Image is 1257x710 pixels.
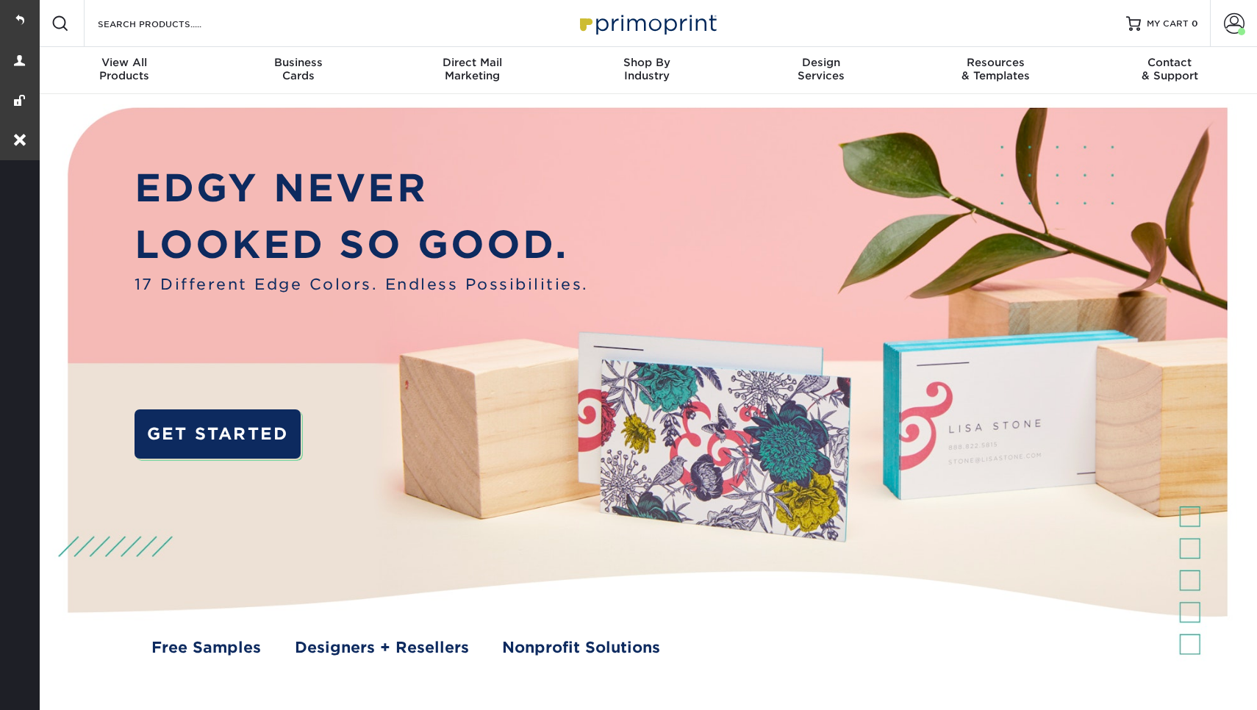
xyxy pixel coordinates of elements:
p: EDGY NEVER [135,160,589,217]
span: Shop By [559,56,734,69]
a: BusinessCards [211,47,385,94]
a: DesignServices [734,47,909,94]
span: Contact [1083,56,1257,69]
a: Contact& Support [1083,47,1257,94]
p: LOOKED SO GOOD. [135,217,589,273]
span: 0 [1192,18,1198,29]
a: Designers + Resellers [295,637,469,659]
a: Shop ByIndustry [559,47,734,94]
div: Industry [559,56,734,82]
div: Cards [211,56,385,82]
span: View All [37,56,211,69]
a: GET STARTED [135,409,301,459]
img: Primoprint [573,7,720,39]
a: Direct MailMarketing [385,47,559,94]
input: SEARCH PRODUCTS..... [96,15,240,32]
span: MY CART [1147,18,1189,30]
a: Resources& Templates [909,47,1083,94]
span: Resources [909,56,1083,69]
a: Nonprofit Solutions [502,637,660,659]
div: & Templates [909,56,1083,82]
div: & Support [1083,56,1257,82]
div: Marketing [385,56,559,82]
div: Products [37,56,211,82]
a: View AllProducts [37,47,211,94]
span: Direct Mail [385,56,559,69]
a: Free Samples [151,637,261,659]
div: Services [734,56,909,82]
span: Business [211,56,385,69]
span: Design [734,56,909,69]
span: 17 Different Edge Colors. Endless Possibilities. [135,273,589,296]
